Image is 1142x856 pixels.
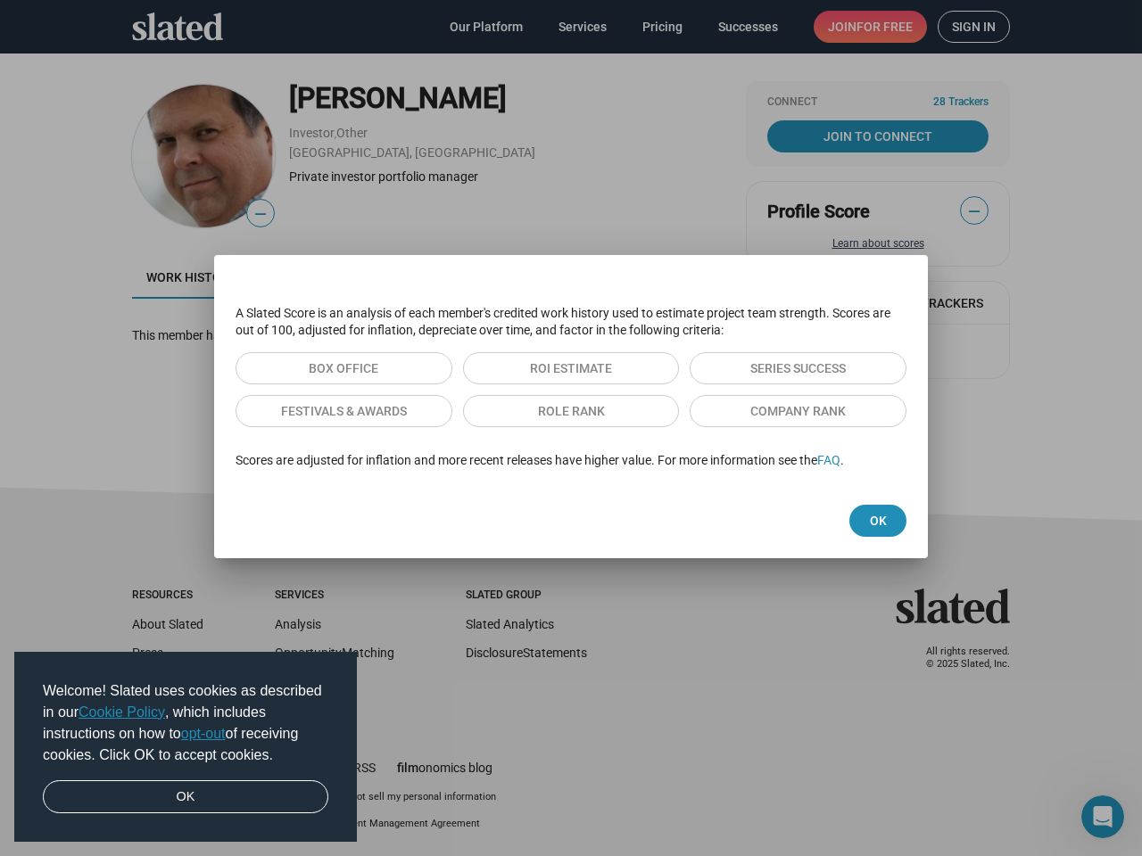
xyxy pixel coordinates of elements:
[704,353,892,383] span: Series Success
[181,726,226,741] a: opt-out
[704,396,892,426] span: Company Rank
[236,305,906,338] p: A Slated Score is an analysis of each member's credited work history used to estimate project tea...
[849,505,906,537] button: Ok
[477,353,666,383] span: ROI Estimate
[43,680,328,766] span: Welcome! Slated uses cookies as described in our , which includes instructions on how to of recei...
[463,395,680,427] button: Role Rank
[690,395,906,427] button: Company Rank
[14,652,357,843] div: cookieconsent
[236,352,452,384] button: Box Office
[690,352,906,384] button: Series Success
[43,780,328,814] a: dismiss cookie message
[463,352,680,384] button: ROI Estimate
[236,452,906,469] p: Scores are adjusted for inflation and more recent releases have higher value. For more informatio...
[864,505,892,537] span: Ok
[817,453,840,467] a: FAQ
[477,396,666,426] span: Role Rank
[897,279,918,300] mat-icon: close
[79,704,165,720] a: Cookie Policy
[236,395,452,427] button: Festivals & Awards
[250,353,438,383] span: Box Office
[250,396,438,426] span: Festivals & Awards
